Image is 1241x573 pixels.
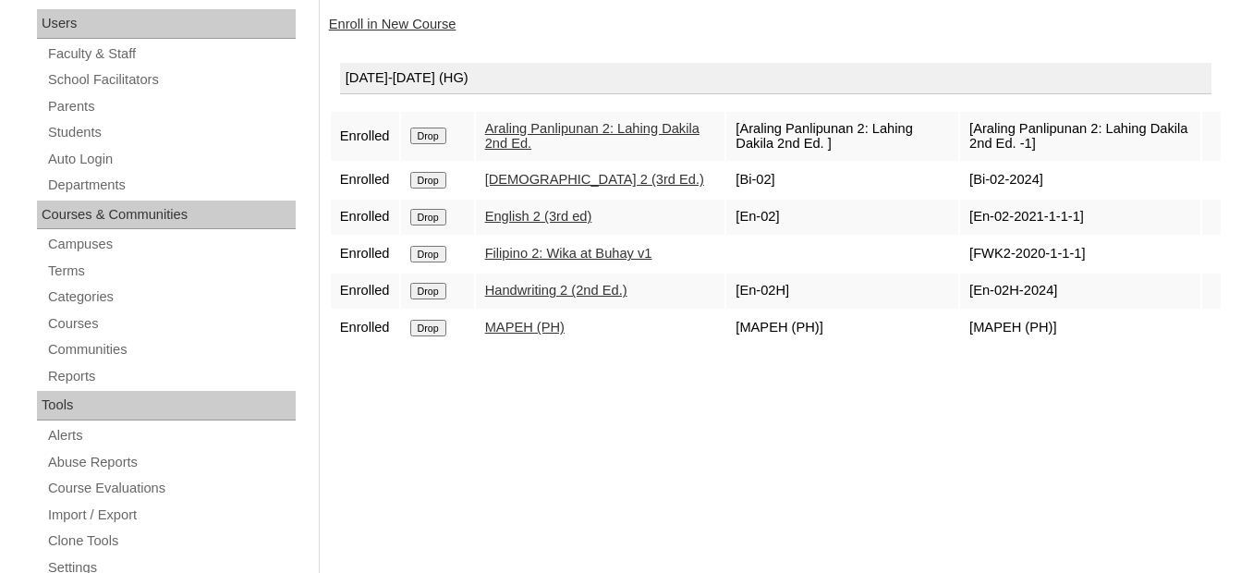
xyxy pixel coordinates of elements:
a: [DEMOGRAPHIC_DATA] 2 (3rd Ed.) [485,172,704,187]
td: [En-02H] [726,274,958,309]
td: [FWK2-2020-1-1-1] [960,237,1200,272]
div: Courses & Communities [37,201,296,230]
td: [Araling Panlipunan 2: Lahing Dakila 2nd Ed. -1] [960,112,1200,161]
td: [Araling Panlipunan 2: Lahing Dakila 2nd Ed. ] [726,112,958,161]
a: Reports [46,365,296,388]
td: [MAPEH (PH)] [960,311,1200,346]
td: Enrolled [331,237,399,272]
a: Students [46,121,296,144]
td: Enrolled [331,200,399,235]
a: Categories [46,286,296,309]
a: Abuse Reports [46,451,296,474]
td: [En-02-2021-1-1-1] [960,200,1200,235]
a: Auto Login [46,148,296,171]
div: [DATE]-[DATE] (HG) [340,63,1211,94]
a: Import / Export [46,504,296,527]
td: [Bi-02-2024] [960,163,1200,198]
td: Enrolled [331,274,399,309]
td: Enrolled [331,311,399,346]
input: Drop [410,209,446,226]
a: Alerts [46,424,296,447]
input: Drop [410,128,446,144]
a: Course Evaluations [46,477,296,500]
a: Departments [46,174,296,197]
a: Clone Tools [46,530,296,553]
a: Filipino 2: Wika at Buhay v1 [485,246,652,261]
td: Enrolled [331,112,399,161]
a: Handwriting 2 (2nd Ed.) [485,283,627,298]
a: MAPEH (PH) [485,320,565,335]
div: Tools [37,391,296,421]
a: Faculty & Staff [46,43,296,66]
input: Drop [410,246,446,262]
input: Drop [410,172,446,189]
a: English 2 (3rd ed) [485,209,592,224]
td: [Bi-02] [726,163,958,198]
a: Campuses [46,233,296,256]
a: Terms [46,260,296,283]
a: Courses [46,312,296,335]
a: Araling Panlipunan 2: Lahing Dakila 2nd Ed. [485,121,700,152]
td: Enrolled [331,163,399,198]
td: [MAPEH (PH)] [726,311,958,346]
td: [En-02] [726,200,958,235]
input: Drop [410,283,446,299]
a: Communities [46,338,296,361]
td: [En-02H-2024] [960,274,1200,309]
a: School Facilitators [46,68,296,91]
a: Parents [46,95,296,118]
input: Drop [410,320,446,336]
div: Users [37,9,296,39]
a: Enroll in New Course [329,17,456,31]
